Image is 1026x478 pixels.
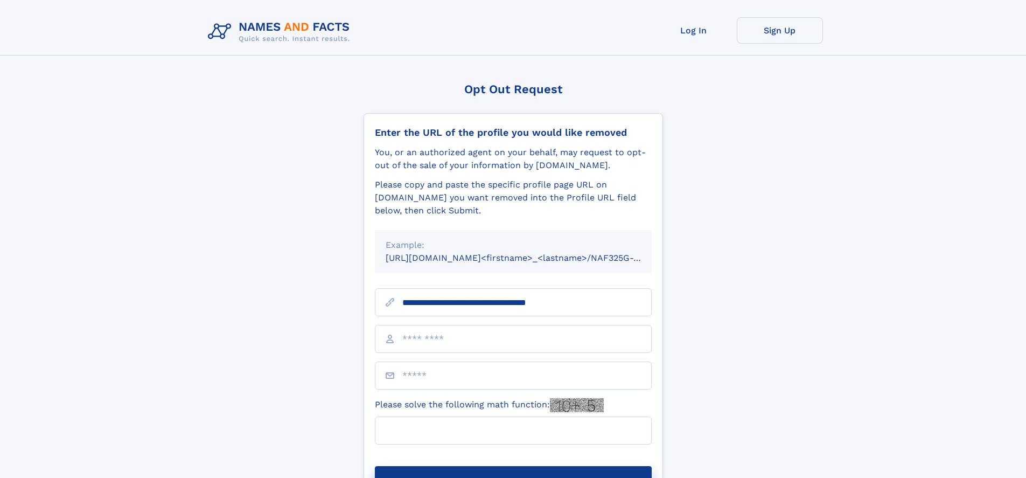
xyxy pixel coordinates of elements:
div: You, or an authorized agent on your behalf, may request to opt-out of the sale of your informatio... [375,146,652,172]
a: Log In [651,17,737,44]
a: Sign Up [737,17,823,44]
div: Opt Out Request [364,82,663,96]
label: Please solve the following math function: [375,398,604,412]
div: Please copy and paste the specific profile page URL on [DOMAIN_NAME] you want removed into the Pr... [375,178,652,217]
img: Logo Names and Facts [204,17,359,46]
div: Enter the URL of the profile you would like removed [375,127,652,138]
div: Example: [386,239,641,252]
small: [URL][DOMAIN_NAME]<firstname>_<lastname>/NAF325G-xxxxxxxx [386,253,672,263]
